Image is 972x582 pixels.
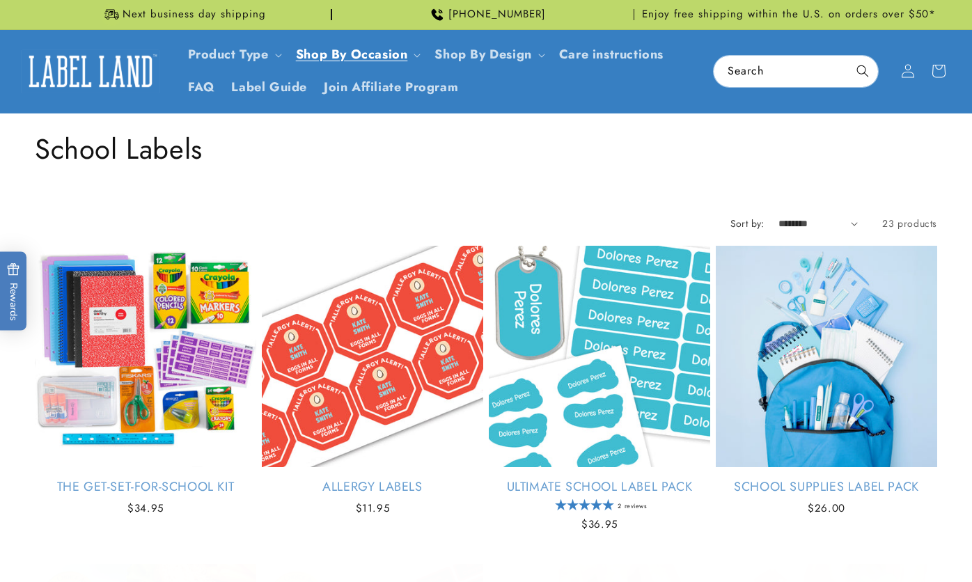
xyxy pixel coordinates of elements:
a: School Supplies Label Pack [716,479,937,495]
span: Label Guide [231,79,307,95]
span: 23 products [882,217,937,230]
a: The Get-Set-for-School Kit [35,479,256,495]
span: Join Affiliate Program [324,79,458,95]
span: Rewards [7,263,20,321]
summary: Shop By Occasion [288,38,427,71]
span: [PHONE_NUMBER] [448,8,546,22]
a: Care instructions [551,38,672,71]
a: Ultimate School Label Pack [489,479,710,495]
button: Search [847,56,878,86]
h1: School Labels [35,131,937,167]
a: Join Affiliate Program [315,71,467,104]
summary: Shop By Design [426,38,550,71]
a: Product Type [188,45,269,63]
span: FAQ [188,79,215,95]
summary: Product Type [180,38,288,71]
a: Shop By Design [434,45,531,63]
span: Next business day shipping [123,8,266,22]
span: Care instructions [559,47,664,63]
a: Label Guide [223,71,315,104]
span: Shop By Occasion [296,47,408,63]
img: Label Land [21,49,160,93]
span: Enjoy free shipping within the U.S. on orders over $50* [642,8,936,22]
a: Label Land [16,45,166,98]
label: Sort by: [730,217,765,230]
a: Allergy Labels [262,479,483,495]
a: FAQ [180,71,224,104]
